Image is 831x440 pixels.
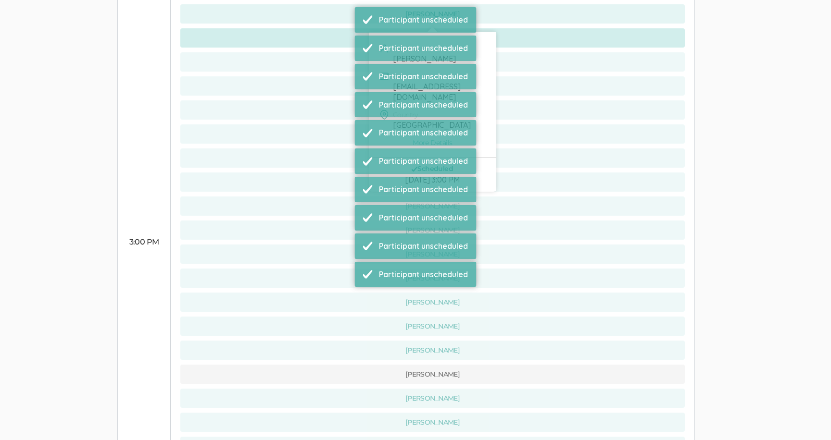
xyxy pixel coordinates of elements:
button: [PERSON_NAME] [180,244,685,264]
button: [PERSON_NAME] [180,148,685,168]
button: [PERSON_NAME] [180,124,685,144]
button: [PERSON_NAME] [180,389,685,408]
div: Participant unscheduled [379,241,468,252]
div: Participant unscheduled [379,14,468,25]
button: [PERSON_NAME] [180,293,685,312]
button: [PERSON_NAME] [180,196,685,216]
button: [PERSON_NAME] [180,4,685,24]
div: Participant unscheduled [379,43,468,54]
button: [PERSON_NAME] [180,52,685,72]
div: Participant unscheduled [379,156,468,167]
button: [PERSON_NAME] [180,100,685,120]
button: [PERSON_NAME] [180,28,685,48]
div: Participant unscheduled [379,269,468,280]
div: Participant unscheduled [379,212,468,223]
button: [PERSON_NAME] [180,365,685,384]
div: Participant unscheduled [379,184,468,195]
button: [PERSON_NAME] [180,269,685,288]
div: Participant unscheduled [379,71,468,82]
button: [PERSON_NAME] [180,341,685,360]
button: [PERSON_NAME] [180,76,685,96]
button: [PERSON_NAME] [180,413,685,432]
button: [PERSON_NAME] [180,172,685,192]
div: Participant unscheduled [379,99,468,110]
button: [PERSON_NAME] [180,220,685,240]
iframe: Chat Widget [783,394,831,440]
button: [PERSON_NAME] [180,317,685,336]
div: 3:00 PM [127,237,161,248]
div: Participant unscheduled [379,127,468,138]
